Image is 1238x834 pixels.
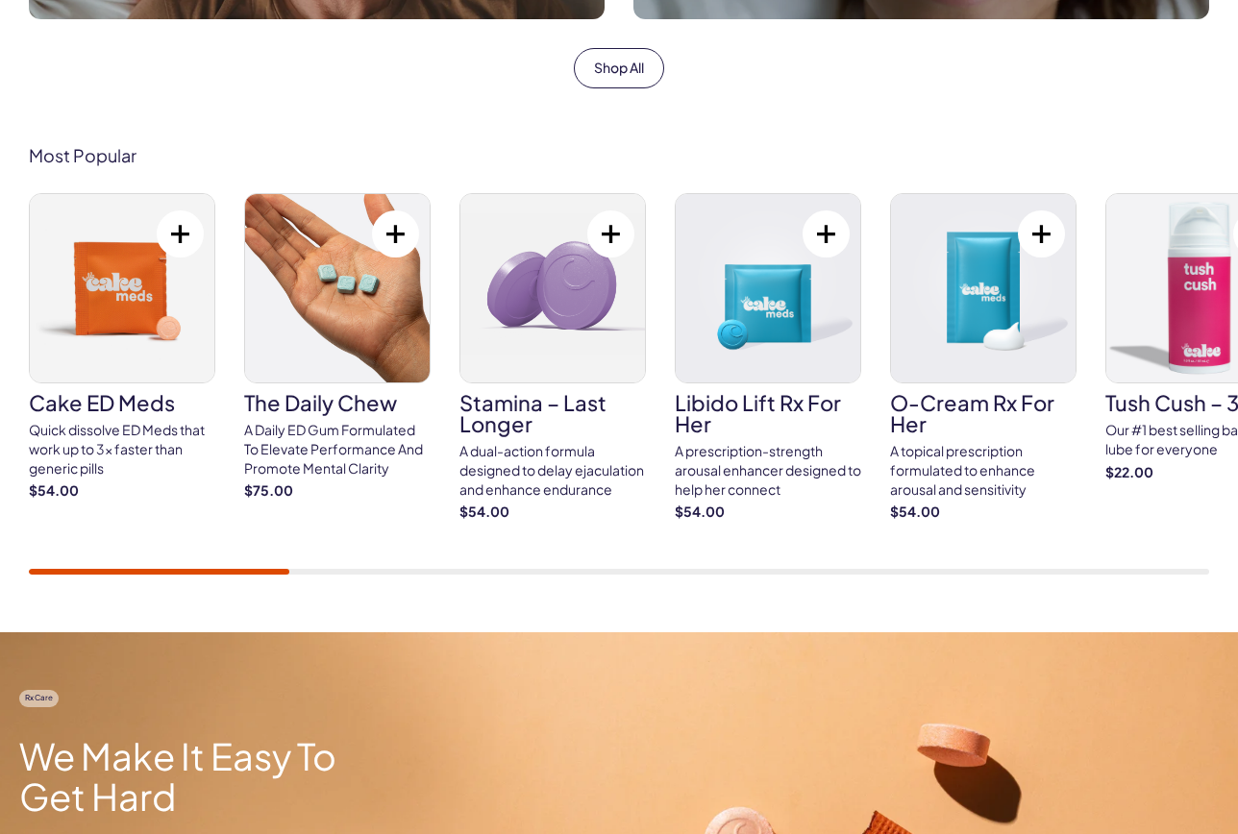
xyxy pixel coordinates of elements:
strong: $54.00 [459,503,646,522]
img: Stamina – Last Longer [460,194,645,382]
a: Stamina – Last Longer Stamina – Last Longer A dual-action formula designed to delay ejaculation a... [459,193,646,521]
strong: $54.00 [675,503,861,522]
span: Rx Care [19,690,59,706]
a: O-Cream Rx for Her O-Cream Rx for Her A topical prescription formulated to enhance arousal and se... [890,193,1077,521]
h2: We Make It Easy To Get Hard [19,736,372,817]
h3: Libido Lift Rx For Her [675,392,861,434]
img: The Daily Chew [245,194,430,382]
div: A topical prescription formulated to enhance arousal and sensitivity [890,442,1077,499]
h3: Cake ED Meds [29,392,215,413]
strong: $75.00 [244,481,431,501]
a: Cake ED Meds Cake ED Meds Quick dissolve ED Meds that work up to 3x faster than generic pills $54.00 [29,193,215,500]
strong: $54.00 [29,481,215,501]
a: Libido Lift Rx For Her Libido Lift Rx For Her A prescription-strength arousal enhancer designed t... [675,193,861,521]
img: O-Cream Rx for Her [891,194,1076,382]
div: A Daily ED Gum Formulated To Elevate Performance And Promote Mental Clarity [244,421,431,478]
img: Cake ED Meds [30,194,214,382]
strong: $54.00 [890,503,1077,522]
h3: The Daily Chew [244,392,431,413]
h3: O-Cream Rx for Her [890,392,1077,434]
a: Shop All [574,48,664,88]
div: A dual-action formula designed to delay ejaculation and enhance endurance [459,442,646,499]
div: Quick dissolve ED Meds that work up to 3x faster than generic pills [29,421,215,478]
img: Libido Lift Rx For Her [676,194,860,382]
h3: Stamina – Last Longer [459,392,646,434]
div: A prescription-strength arousal enhancer designed to help her connect [675,442,861,499]
a: The Daily Chew The Daily Chew A Daily ED Gum Formulated To Elevate Performance And Promote Mental... [244,193,431,500]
